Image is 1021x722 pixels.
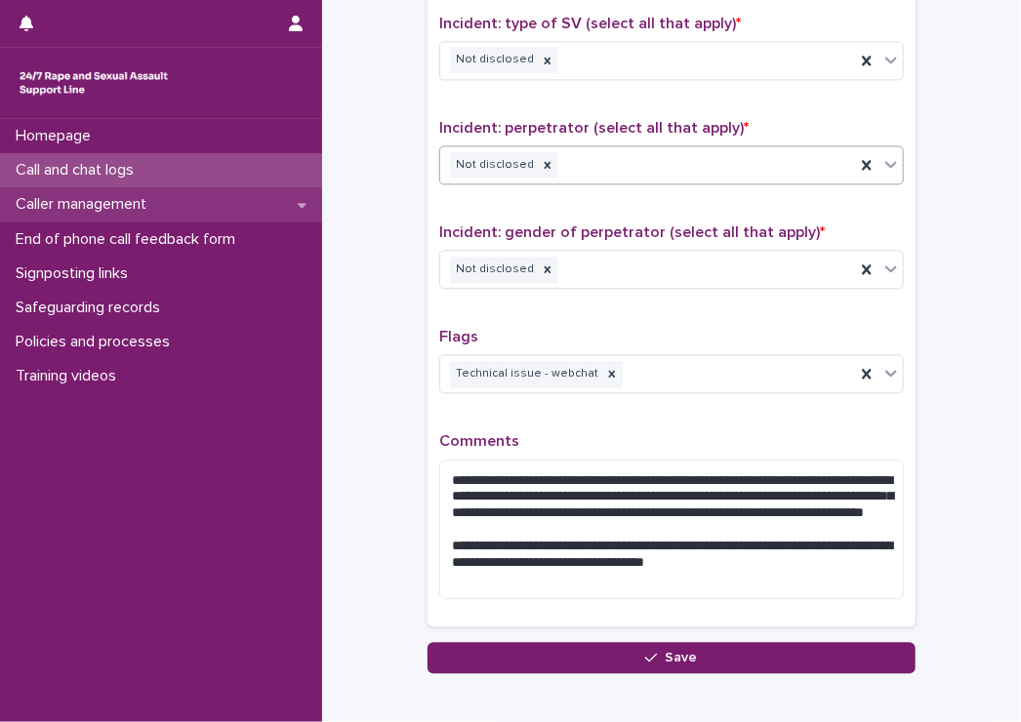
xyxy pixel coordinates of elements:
span: Comments [439,433,519,449]
p: Call and chat logs [8,161,149,180]
img: rhQMoQhaT3yELyF149Cw [16,63,172,102]
span: Incident: perpetrator (select all that apply) [439,120,749,136]
p: End of phone call feedback form [8,230,251,249]
div: Not disclosed [450,257,537,283]
div: Technical issue - webchat [450,361,601,387]
p: Training videos [8,367,132,385]
p: Safeguarding records [8,299,176,317]
span: Incident: type of SV (select all that apply) [439,16,741,31]
div: Not disclosed [450,152,537,179]
p: Signposting links [8,264,143,283]
div: Not disclosed [450,47,537,73]
button: Save [428,642,916,673]
span: Incident: gender of perpetrator (select all that apply) [439,224,825,240]
p: Caller management [8,195,162,214]
p: Homepage [8,127,106,145]
span: Save [666,651,698,664]
span: Flags [439,329,478,344]
p: Policies and processes [8,333,185,351]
